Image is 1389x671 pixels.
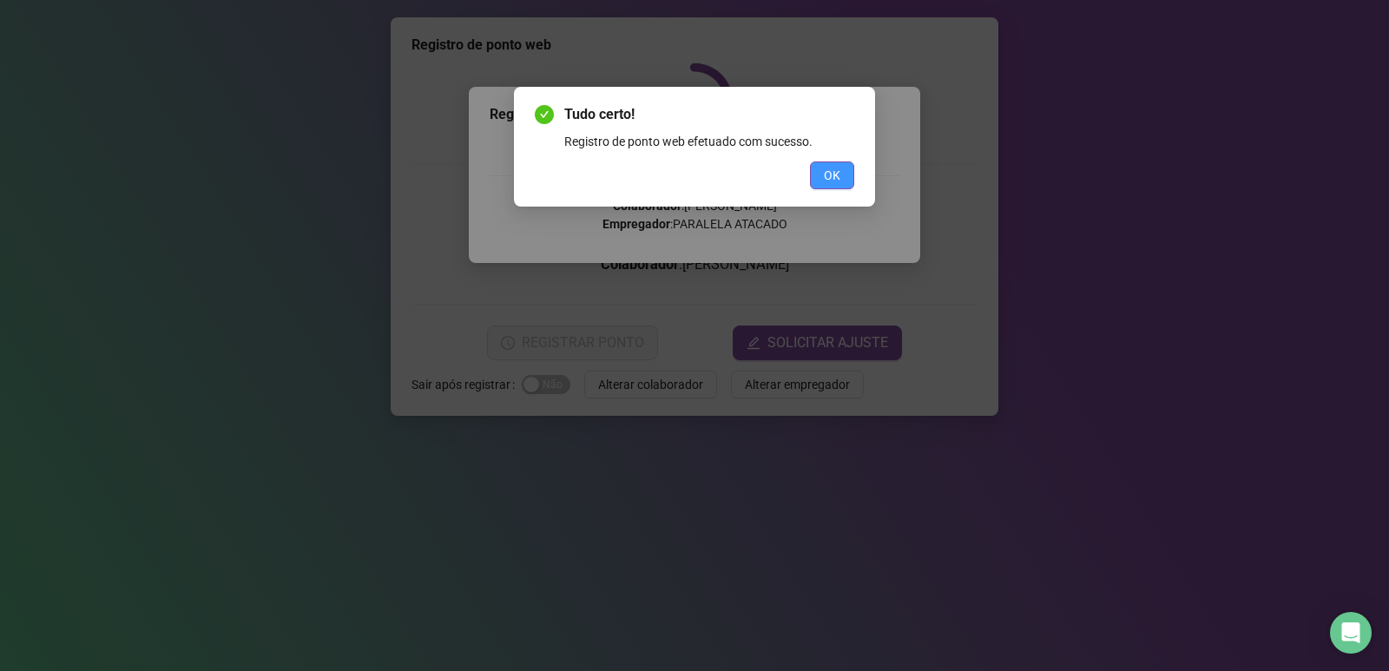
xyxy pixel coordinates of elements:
[535,105,554,124] span: check-circle
[564,104,854,125] span: Tudo certo!
[824,166,840,185] span: OK
[1330,612,1372,654] div: Open Intercom Messenger
[564,132,854,151] div: Registro de ponto web efetuado com sucesso.
[810,161,854,189] button: OK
